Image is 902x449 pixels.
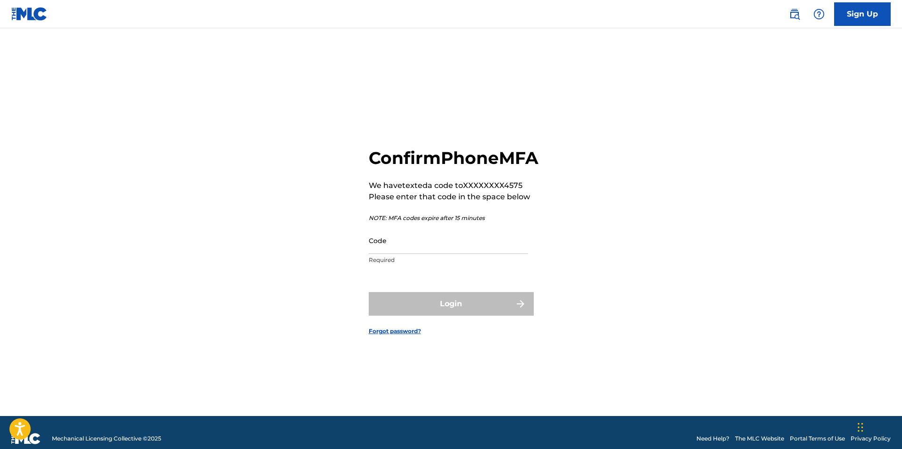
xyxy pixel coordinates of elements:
[855,404,902,449] iframe: Chat Widget
[789,8,800,20] img: search
[369,147,538,169] h2: Confirm Phone MFA
[369,256,528,264] p: Required
[735,434,784,443] a: The MLC Website
[834,2,891,26] a: Sign Up
[785,5,804,24] a: Public Search
[52,434,161,443] span: Mechanical Licensing Collective © 2025
[813,8,825,20] img: help
[369,180,538,191] p: We have texted a code to XXXXXXXX4575
[851,434,891,443] a: Privacy Policy
[11,7,48,21] img: MLC Logo
[696,434,729,443] a: Need Help?
[810,5,828,24] div: Help
[858,413,863,441] div: Drag
[11,433,41,444] img: logo
[369,214,538,222] p: NOTE: MFA codes expire after 15 minutes
[369,191,538,203] p: Please enter that code in the space below
[790,434,845,443] a: Portal Terms of Use
[369,327,421,335] a: Forgot password?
